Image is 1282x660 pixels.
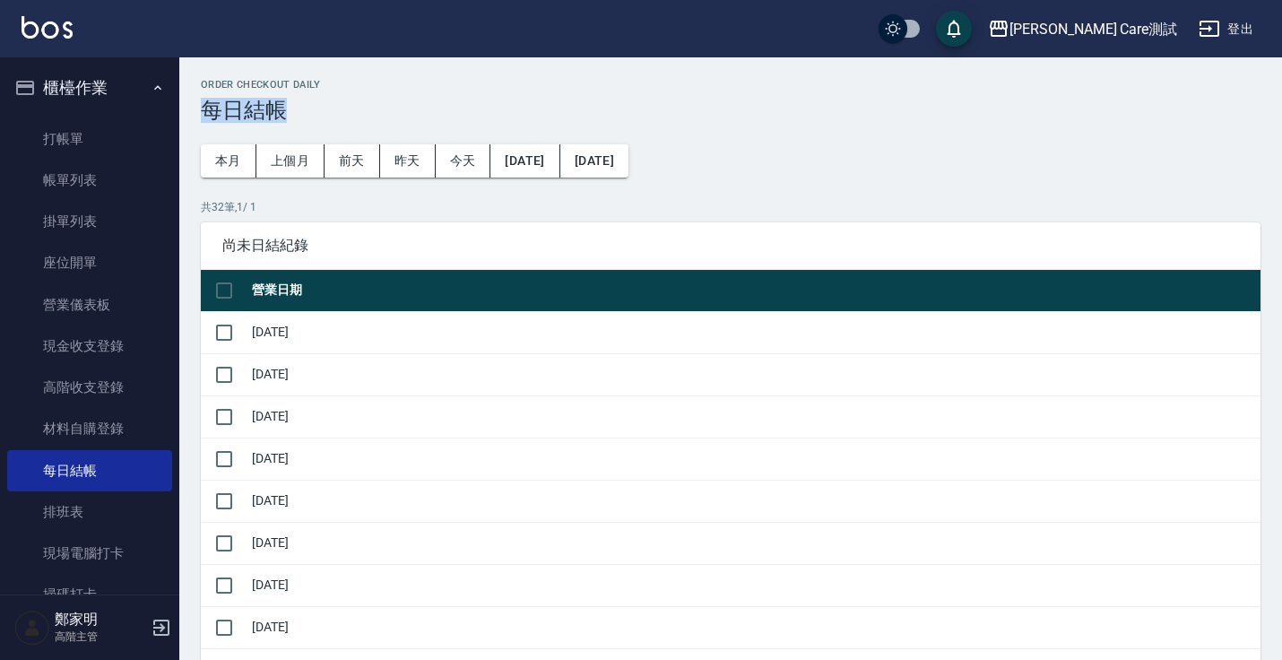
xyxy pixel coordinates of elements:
td: [DATE] [247,606,1260,648]
button: [DATE] [490,144,559,178]
button: 登出 [1191,13,1260,46]
button: 本月 [201,144,256,178]
td: [DATE] [247,311,1260,353]
p: 共 32 筆, 1 / 1 [201,199,1260,215]
td: [DATE] [247,564,1260,606]
th: 營業日期 [247,270,1260,312]
td: [DATE] [247,438,1260,480]
img: Person [14,610,50,646]
h5: 鄭家明 [55,611,146,629]
a: 現場電腦打卡 [7,533,172,574]
button: 今天 [436,144,491,178]
h2: Order checkout daily [201,79,1260,91]
span: 尚未日結紀錄 [222,237,1239,255]
a: 掛單列表 [7,201,172,242]
img: Logo [22,16,73,39]
button: 昨天 [380,144,436,178]
button: 前天 [325,144,380,178]
td: [DATE] [247,522,1260,564]
button: [DATE] [560,144,628,178]
button: save [936,11,972,47]
a: 現金收支登錄 [7,326,172,367]
p: 高階主管 [55,629,146,645]
a: 每日結帳 [7,450,172,491]
a: 打帳單 [7,118,172,160]
td: [DATE] [247,353,1260,395]
a: 排班表 [7,491,172,533]
td: [DATE] [247,395,1260,438]
a: 帳單列表 [7,160,172,201]
button: 櫃檯作業 [7,65,172,111]
a: 高階收支登錄 [7,367,172,408]
h3: 每日結帳 [201,98,1260,123]
a: 座位開單 [7,242,172,283]
a: 材料自購登錄 [7,408,172,449]
td: [DATE] [247,480,1260,522]
button: [PERSON_NAME] Care測試 [981,11,1184,48]
a: 掃碼打卡 [7,574,172,615]
button: 上個月 [256,144,325,178]
div: [PERSON_NAME] Care測試 [1009,18,1177,40]
a: 營業儀表板 [7,284,172,326]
